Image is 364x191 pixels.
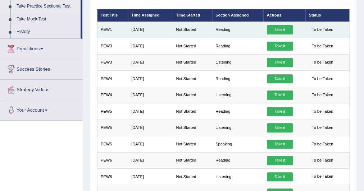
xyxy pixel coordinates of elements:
td: Not Started [173,71,212,87]
td: Listening [212,169,264,185]
th: Time Assigned [128,9,173,22]
a: Take it [267,123,293,132]
a: Take it [267,42,293,51]
td: Listening [212,54,264,70]
td: PEW6 [97,169,128,185]
a: Take it [267,140,293,149]
td: Reading [212,22,264,38]
td: PEW5 [97,120,128,136]
td: PEW5 [97,136,128,152]
td: Reading [212,103,264,120]
th: Section Assigned [212,9,264,22]
a: Take Mock Test [13,13,81,26]
td: [DATE] [128,120,173,136]
span: To be Taken [309,172,336,182]
a: Take it [267,90,293,100]
td: Listening [212,120,264,136]
a: Take it [267,172,293,182]
a: Take it [267,156,293,165]
span: To be Taken [309,74,336,84]
td: Not Started [173,54,212,70]
td: [DATE] [128,22,173,38]
td: Not Started [173,38,212,54]
td: PEW4 [97,87,128,103]
td: [DATE] [128,54,173,70]
td: PEW1 [97,22,128,38]
td: Reading [212,71,264,87]
th: Test Title [97,9,128,22]
td: Listening [212,87,264,103]
span: To be Taken [309,140,336,149]
a: Take it [267,58,293,67]
span: To be Taken [309,25,336,34]
th: Actions [263,9,305,22]
a: Your Account [0,100,82,118]
td: [DATE] [128,87,173,103]
td: Reading [212,152,264,168]
a: Strategy Videos [0,80,82,98]
a: Predictions [0,39,82,57]
span: To be Taken [309,58,336,67]
span: To be Taken [309,42,336,51]
span: To be Taken [309,107,336,116]
span: To be Taken [309,123,336,132]
td: Not Started [173,169,212,185]
td: Not Started [173,152,212,168]
td: Reading [212,38,264,54]
td: Not Started [173,22,212,38]
td: [DATE] [128,169,173,185]
td: [DATE] [128,71,173,87]
a: Success Stories [0,59,82,77]
span: To be Taken [309,90,336,100]
td: Not Started [173,136,212,152]
th: Status [305,9,350,22]
td: [DATE] [128,38,173,54]
td: PEW3 [97,54,128,70]
a: Take it [267,107,293,116]
td: [DATE] [128,103,173,120]
td: PEW3 [97,38,128,54]
td: Not Started [173,120,212,136]
a: Take it [267,25,293,34]
td: [DATE] [128,136,173,152]
td: PEW5 [97,103,128,120]
td: PEW6 [97,152,128,168]
th: Time Started [173,9,212,22]
td: Speaking [212,136,264,152]
span: To be Taken [309,156,336,165]
td: PEW4 [97,71,128,87]
td: Not Started [173,87,212,103]
a: History [13,25,81,38]
a: Take it [267,74,293,84]
td: [DATE] [128,152,173,168]
td: Not Started [173,103,212,120]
